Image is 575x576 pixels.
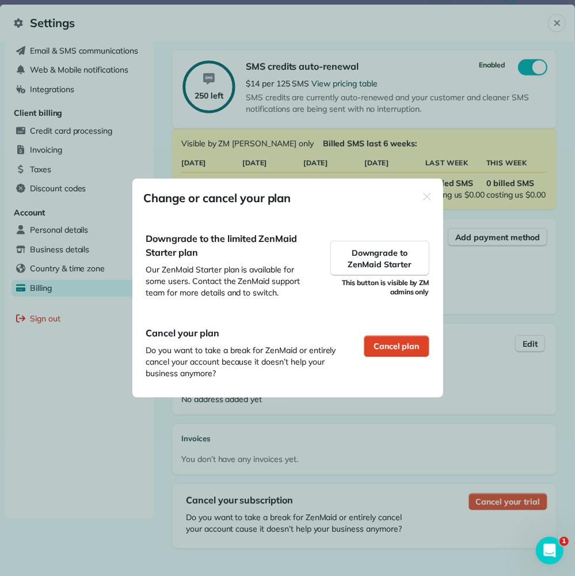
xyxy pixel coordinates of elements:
span: Cancel plan [374,340,420,352]
span: Do you want to take a break for ZenMaid or entirely cancel your account because it doesn’t help y... [146,344,341,379]
span: Our ZenMaid Starter plan is available for some users. Contact the ZenMaid support team for more d... [146,264,308,298]
span: 1 [559,537,569,546]
button: Cancel plan [364,335,429,357]
button: Downgrade to ZenMaid Starter [330,241,429,276]
span: Downgrade to ZenMaid Starter [340,247,419,270]
span: Downgrade to the limited ZenMaid Starter plan [146,233,298,258]
p: This button is visible by ZM admins only [330,276,429,298]
h1: Change or cancel your plan [144,190,291,206]
span: Cancel your plan [146,327,219,339]
iframe: Intercom live chat [536,537,563,564]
